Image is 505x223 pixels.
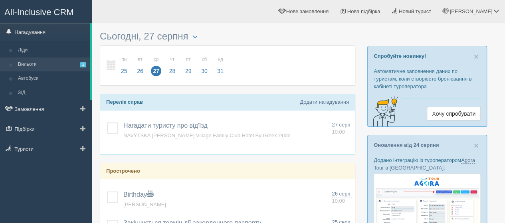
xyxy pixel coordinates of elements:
span: Нова підбірка [347,8,380,14]
a: Оновлення від 24 серпня [374,142,439,148]
small: чт [167,56,178,63]
a: All-Inclusive CRM [0,0,91,22]
small: нд [215,56,226,63]
span: 27 [151,66,161,76]
p: Спробуйте новинку! [374,52,481,60]
button: Close [474,141,479,150]
span: 30 [199,66,210,76]
a: 27 серп. 10:00 [332,121,352,136]
b: Прострочено [106,168,140,174]
span: Нове замовлення [286,8,329,14]
small: пт [183,56,194,63]
a: Agora Tour в [GEOGRAPHIC_DATA] [374,157,475,171]
a: нд 31 [213,52,226,79]
span: [PERSON_NAME] [450,8,492,14]
a: 26 серп. 10:00 [332,190,352,205]
span: 29 [183,66,194,76]
a: Додати нагадування [300,99,349,105]
a: Ліди [14,43,90,57]
span: Новий турист [399,8,431,14]
span: All-Inclusive CRM [4,7,74,17]
span: × [474,52,479,61]
button: Close [474,52,479,61]
h3: Сьогодні, 27 серпня [100,31,355,41]
span: 26 серп. [332,191,352,197]
p: Автоматичне заповнення даних по туристам, коли створюєте бронювання в кабінеті туроператора [374,67,481,90]
span: 31 [215,66,226,76]
a: пн 25 [117,52,132,79]
a: [PERSON_NAME] [123,201,166,207]
a: Birthday [123,191,153,198]
span: 1 [80,62,86,67]
a: Нагадати туристу про від'їзд [123,122,208,129]
a: З/Д [14,86,90,100]
b: Перелік справ [106,99,143,105]
p: Додано інтеграцію із туроператором : [374,156,481,172]
a: чт 28 [165,52,180,79]
a: Вильоти1 [14,57,90,72]
small: сб [199,56,210,63]
span: 28 [167,66,178,76]
small: вт [135,56,145,63]
img: creative-idea-2907357.png [368,95,400,127]
span: × [474,141,479,150]
small: ср [151,56,161,63]
a: пт 29 [181,52,196,79]
a: ср 27 [149,52,164,79]
span: 10:00 [332,198,345,204]
a: Хочу спробувати [427,107,481,120]
a: сб 30 [197,52,212,79]
span: 10:00 [332,129,345,135]
a: NAVYTSKA [PERSON_NAME] Village Family Club Hotel By Greek Pride [123,132,291,138]
span: 25 [119,66,129,76]
small: пн [119,56,129,63]
span: 27 серп. [332,122,352,128]
span: 26 [135,66,145,76]
a: вт 26 [133,52,148,79]
a: Автобуси [14,71,90,86]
